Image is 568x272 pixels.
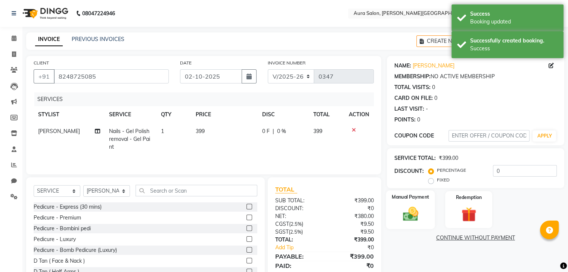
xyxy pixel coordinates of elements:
[136,185,257,196] input: Search or Scan
[457,205,481,224] img: _gift.svg
[413,62,454,70] a: [PERSON_NAME]
[394,83,431,91] div: TOTAL VISITS:
[394,62,411,70] div: NAME:
[34,225,91,233] div: Pedicure - Bombini pedi
[398,205,423,223] img: _cash.svg
[533,130,556,142] button: APPLY
[333,244,379,252] div: ₹0
[325,261,379,270] div: ₹0
[325,197,379,205] div: ₹399.00
[437,167,466,174] label: PERCENTAGE
[35,33,63,46] a: INVOICE
[325,252,379,261] div: ₹399.00
[275,228,289,235] span: SGST
[394,132,448,140] div: COUPON CODE
[270,244,333,252] a: Add Tip
[34,69,55,83] button: +91
[34,246,117,254] div: Pedicure - Bomb Pedicure (Luxury)
[394,105,424,113] div: LAST VISIT:
[34,60,49,66] label: CLIENT
[313,128,322,135] span: 399
[34,235,76,243] div: Pedicure - Luxury
[394,116,416,124] div: POINTS:
[270,212,325,220] div: NET:
[394,73,557,80] div: NO ACTIVE MEMBERSHIP
[432,83,435,91] div: 0
[38,128,80,135] span: [PERSON_NAME]
[325,212,379,220] div: ₹380.00
[434,94,437,102] div: 0
[470,10,558,18] div: Success
[394,167,424,175] div: DISCOUNT:
[388,234,563,242] a: CONTINUE WITHOUT PAYMENT
[325,220,379,228] div: ₹9.50
[270,197,325,205] div: SUB TOTAL:
[34,106,105,123] th: STYLIST
[439,154,458,162] div: ₹399.00
[325,205,379,212] div: ₹0
[309,106,344,123] th: TOTAL
[344,106,374,123] th: ACTION
[325,236,379,244] div: ₹399.00
[34,203,102,211] div: Pedicure - Express (30 mins)
[72,36,124,42] a: PREVIOUS INVOICES
[268,60,305,66] label: INVOICE NUMBER
[470,18,558,26] div: Booking updated
[196,128,205,135] span: 399
[19,3,70,24] img: logo
[270,261,325,270] div: PAID:
[275,221,289,227] span: CGST
[105,106,156,123] th: SERVICE
[156,106,191,123] th: QTY
[470,45,558,53] div: Success
[394,154,436,162] div: SERVICE TOTAL:
[109,128,150,150] span: Nails - Gel Polish removal - Gel Paint
[270,252,325,261] div: PAYABLE:
[82,3,115,24] b: 08047224946
[270,205,325,212] div: DISCOUNT:
[34,257,85,265] div: D Tan ( Face & Nack )
[270,220,325,228] div: ( )
[394,73,431,80] div: MEMBERSHIP:
[291,221,302,227] span: 2.5%
[262,127,270,135] span: 0 F
[270,236,325,244] div: TOTAL:
[258,106,308,123] th: DISC
[34,92,379,106] div: SERVICES
[270,228,325,236] div: ( )
[448,130,530,142] input: ENTER OFFER / COUPON CODE
[161,128,164,135] span: 1
[394,94,433,102] div: CARD ON FILE:
[392,193,429,200] label: Manual Payment
[275,186,297,193] span: TOTAL
[290,229,301,235] span: 2.5%
[417,116,420,124] div: 0
[180,60,192,66] label: DATE
[456,194,482,201] label: Redemption
[34,214,81,222] div: Pedicure - Premium
[470,37,558,45] div: Successfully created booking.
[426,105,428,113] div: -
[325,228,379,236] div: ₹9.50
[437,177,450,183] label: FIXED
[277,127,286,135] span: 0 %
[416,35,464,47] button: CREATE NEW
[191,106,258,123] th: PRICE
[54,69,169,83] input: SEARCH BY NAME/MOBILE/EMAIL/CODE
[273,127,274,135] span: |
